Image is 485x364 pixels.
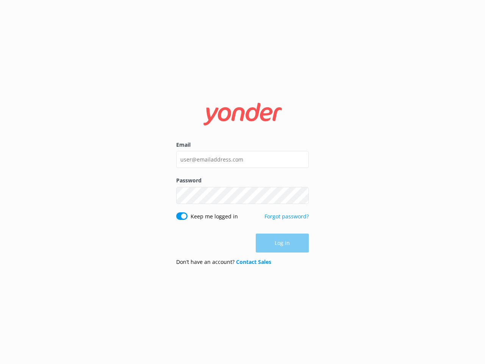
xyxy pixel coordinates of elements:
label: Keep me logged in [191,212,238,221]
label: Password [176,176,309,185]
label: Email [176,141,309,149]
input: user@emailaddress.com [176,151,309,168]
p: Don’t have an account? [176,258,271,266]
a: Forgot password? [264,213,309,220]
button: Show password [294,188,309,203]
a: Contact Sales [236,258,271,265]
